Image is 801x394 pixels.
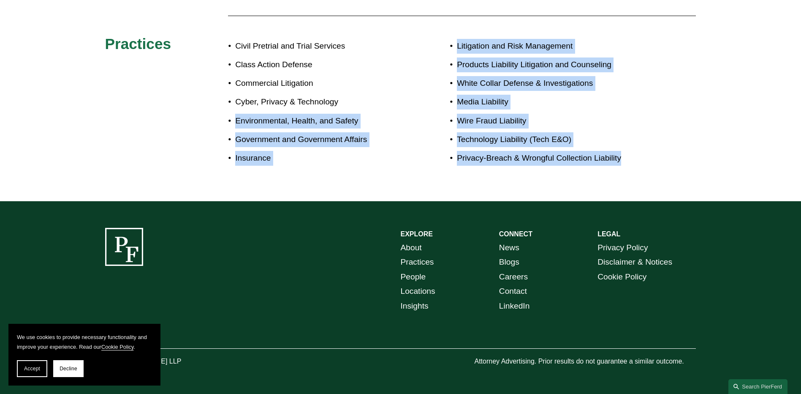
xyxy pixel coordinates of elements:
p: Wire Fraud Liability [457,114,647,129]
p: Cyber, Privacy & Technology [235,95,400,109]
p: Litigation and Risk Management [457,39,647,54]
a: Contact [499,284,527,299]
span: Decline [60,366,77,372]
p: Technology Liability (Tech E&O) [457,132,647,147]
a: About [401,241,422,255]
p: Environmental, Health, and Safety [235,114,400,129]
p: We use cookies to provide necessary functionality and improve your experience. Read our . [17,332,152,352]
a: Locations [401,284,435,299]
a: People [401,270,426,285]
a: Practices [401,255,434,270]
button: Accept [17,360,47,377]
p: © [PERSON_NAME] LLP [105,356,228,368]
a: Insights [401,299,429,314]
a: Careers [499,270,528,285]
a: Search this site [728,379,787,394]
strong: EXPLORE [401,230,433,238]
a: Cookie Policy [101,344,134,350]
p: Class Action Defense [235,57,400,72]
p: Government and Government Affairs [235,132,400,147]
p: Products Liability Litigation and Counseling [457,57,647,72]
a: Blogs [499,255,519,270]
p: White Collar Defense & Investigations [457,76,647,91]
button: Decline [53,360,84,377]
a: LinkedIn [499,299,530,314]
a: Cookie Policy [597,270,646,285]
p: Civil Pretrial and Trial Services [235,39,400,54]
a: Disclaimer & Notices [597,255,672,270]
a: News [499,241,519,255]
span: Accept [24,366,40,372]
p: Commercial Litigation [235,76,400,91]
a: Privacy Policy [597,241,648,255]
section: Cookie banner [8,324,160,386]
p: Media Liability [457,95,647,109]
strong: CONNECT [499,230,532,238]
p: Attorney Advertising. Prior results do not guarantee a similar outcome. [474,356,696,368]
p: Insurance [235,151,400,166]
p: Privacy-Breach & Wrongful Collection Liability [457,151,647,166]
span: Practices [105,36,171,52]
strong: LEGAL [597,230,620,238]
